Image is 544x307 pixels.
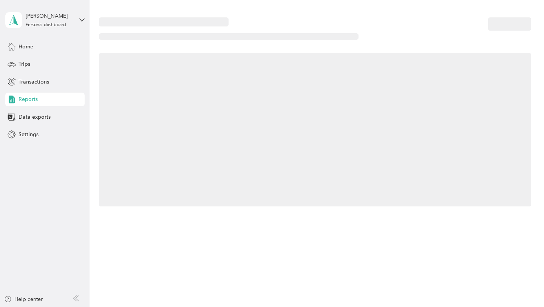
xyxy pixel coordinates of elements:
[4,295,43,303] button: Help center
[502,265,544,307] iframe: Everlance-gr Chat Button Frame
[19,60,30,68] span: Trips
[19,95,38,103] span: Reports
[19,78,49,86] span: Transactions
[19,43,33,51] span: Home
[19,130,39,138] span: Settings
[26,12,73,20] div: [PERSON_NAME]
[26,23,66,27] div: Personal dashboard
[19,113,51,121] span: Data exports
